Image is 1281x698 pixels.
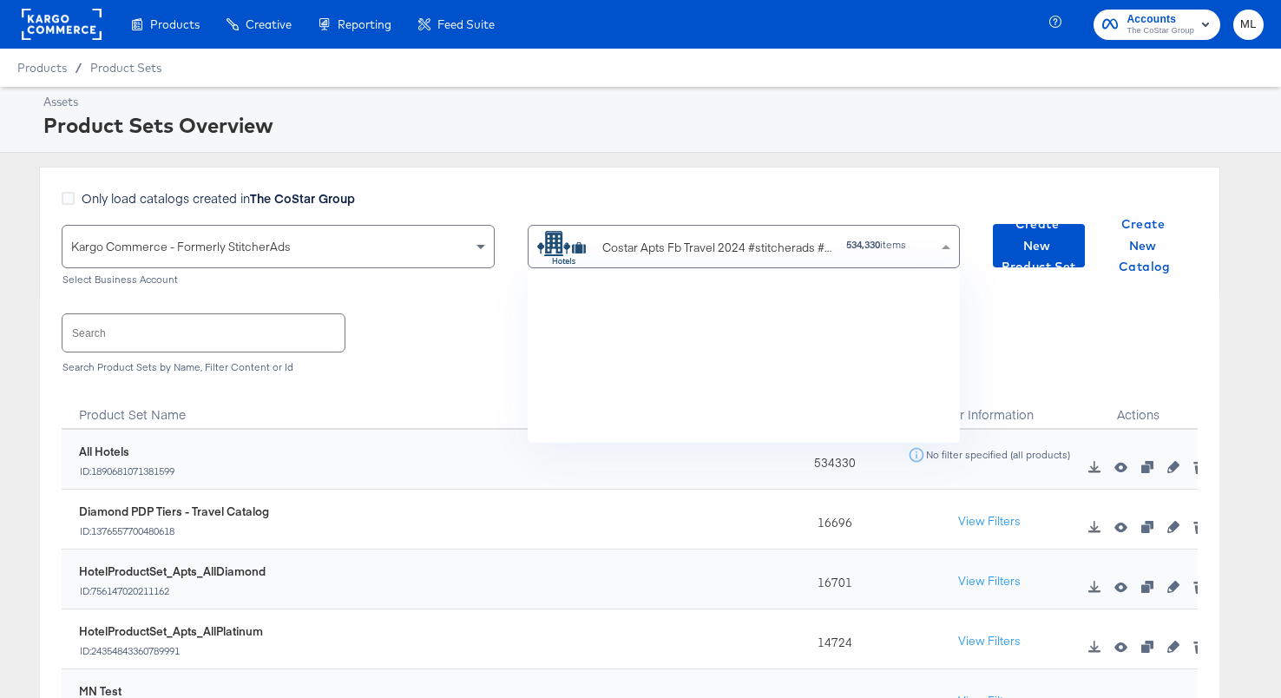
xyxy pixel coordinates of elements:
span: ML [1240,15,1257,35]
div: Product Sets Overview [43,110,1259,140]
button: AccountsThe CoStar Group [1094,10,1220,40]
span: Reporting [338,17,391,31]
div: grid [528,271,961,444]
span: / [67,61,90,75]
span: Creative [246,17,292,31]
span: Create New Product Set [1000,214,1078,278]
div: 16696 [772,490,890,550]
div: Select Business Account [62,273,495,286]
span: Products [17,61,67,75]
div: Toggle SortBy [62,386,772,430]
div: HotelProductSet_Apts_AllDiamond [79,563,266,580]
div: items [845,239,907,251]
span: The CoStar Group [1127,24,1194,38]
button: View Filters [946,566,1033,597]
div: Filter Information [890,386,1079,430]
span: Accounts [1127,10,1194,29]
div: Diamond PDP Tiers - Travel Catalog [79,504,269,520]
div: ID: 1890681071381599 [79,465,175,477]
button: ML [1233,10,1264,40]
button: View Filters [946,626,1033,657]
div: Assets [43,94,1259,110]
span: Feed Suite [437,17,495,31]
div: HotelProductSet_Apts_AllPlatinum [79,623,263,640]
div: 534330 [772,430,890,490]
div: 14724 [772,609,890,669]
a: Product Sets [90,61,161,75]
strong: The CoStar Group [250,189,355,207]
div: ID: 1376557700480618 [79,525,269,537]
strong: 534,330 [846,238,880,251]
div: ID: 24354843360789991 [79,645,263,657]
div: Actions [1080,386,1198,430]
div: All Hotels [79,444,175,460]
span: Products [150,17,200,31]
span: Only load catalogs created in [82,189,355,207]
div: Search Product Sets by Name, Filter Content or Id [62,361,1198,373]
div: No filter specified (all products) [925,449,1071,461]
div: Costar Apts Fb Travel 2024 #stitcherads #product-catalog #keep [602,239,833,257]
button: Create New Catalog [1099,224,1191,267]
div: ID: 756147020211162 [79,585,266,597]
span: Kargo Commerce - Formerly StitcherAds [71,239,291,254]
div: Product Set Name [62,386,772,430]
div: 16701 [772,550,890,609]
span: Create New Catalog [1106,214,1184,278]
input: Search product sets [62,314,345,352]
button: View Filters [946,506,1033,537]
button: Create New Product Set [993,224,1085,267]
